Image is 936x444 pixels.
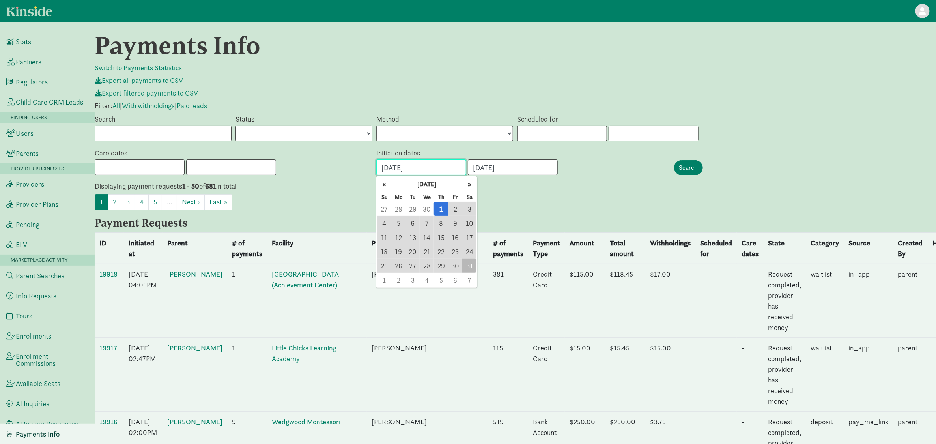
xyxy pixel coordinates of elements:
th: Created By [893,232,928,264]
a: With withholdings [122,101,175,110]
span: 7 [462,273,476,287]
th: Source [844,232,893,264]
td: $115.00 [565,264,605,337]
th: Provider [367,232,488,264]
span: 1 [434,202,448,216]
th: Total amount [605,232,645,264]
th: # of payments [488,232,528,264]
span: 26 [391,259,405,273]
th: Parent [163,232,227,264]
th: Payment Type [528,232,565,264]
td: waitlist [806,264,844,337]
td: Request completed, provider has received money [763,264,806,337]
td: waitlist [806,337,844,411]
td: 1 [227,264,267,337]
span: 30 [448,259,462,273]
a: 19916 [99,417,118,426]
span: Available Seats [16,380,60,387]
span: 31 [462,259,476,273]
td: [DATE] 04:05PM [124,264,163,337]
th: State [763,232,806,264]
span: 4 [377,216,391,230]
td: $15.00 [565,337,605,411]
label: Method [376,114,399,124]
label: Initiation dates [376,148,420,158]
a: 19918 [99,270,118,279]
span: Payments Info [16,431,60,438]
span: Parent Searches [16,272,64,279]
span: 19 [391,244,405,259]
span: Marketplace Activity [11,257,68,263]
td: $15.45 [605,337,645,411]
span: 27 [377,202,391,216]
span: 13 [405,230,420,244]
a: Next › [177,194,205,210]
td: $118.45 [605,264,645,337]
span: 12 [391,230,405,244]
td: 115 [488,337,528,411]
a: Export all payments to CSV [95,76,183,85]
label: Status [235,114,254,124]
th: Amount [565,232,605,264]
h4: Payment Requests [95,217,316,229]
span: 22 [434,244,448,259]
span: 18 [377,244,391,259]
iframe: Chat Widget [897,406,936,444]
td: $17.00 [645,264,695,337]
span: Child Care CRM Leads [16,99,83,106]
p: Filter: | | [95,101,936,111]
span: 1 [377,273,391,287]
a: [PERSON_NAME] [167,343,222,352]
span: Stats [16,38,31,45]
span: ELV [16,241,27,248]
td: Credit Card [528,337,565,411]
span: 10 [462,216,476,230]
a: 19917 [99,343,117,352]
td: Credit Card [528,264,565,337]
span: 9 [448,216,462,230]
td: [DATE] 02:47PM [124,337,163,411]
span: 3 [405,273,420,287]
span: 17 [462,230,476,244]
span: AI Inquiries [16,400,49,407]
span: Partners [16,58,41,66]
td: parent [893,337,928,411]
a: Last » [204,194,232,210]
td: parent [893,264,928,337]
h1: Payments Info [95,32,751,60]
span: 28 [391,202,405,216]
span: Users [16,130,34,137]
span: 14 [420,230,434,244]
a: Export filtered payments to CSV [95,88,198,97]
span: Provider Plans [16,201,58,208]
span: 2 [448,202,462,216]
span: 5 [434,273,448,287]
span: 23 [448,244,462,259]
span: Finding Users [11,114,47,121]
span: 7 [420,216,434,230]
a: [PERSON_NAME] [167,417,222,426]
a: All [112,101,120,110]
span: 29 [405,202,420,216]
td: [PERSON_NAME] [367,264,488,337]
span: 25 [377,259,391,273]
th: Facility [267,232,367,264]
th: Care dates [737,232,763,264]
span: Tours [16,313,32,320]
span: Info Requests [16,292,56,300]
span: Tu [405,192,420,202]
button: « [377,177,391,191]
span: Enrollments [16,333,51,340]
td: in_app [844,264,893,337]
td: $15.00 [645,337,695,411]
td: 1 [227,337,267,411]
span: We [420,192,434,202]
a: Little Chicks Learning Academy [272,343,336,363]
td: Request completed, provider has received money [763,337,806,411]
td: [PERSON_NAME] [367,337,488,411]
a: [GEOGRAPHIC_DATA] (Achievement Center) [272,270,341,289]
th: ID [95,232,124,264]
span: 6 [448,273,462,287]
